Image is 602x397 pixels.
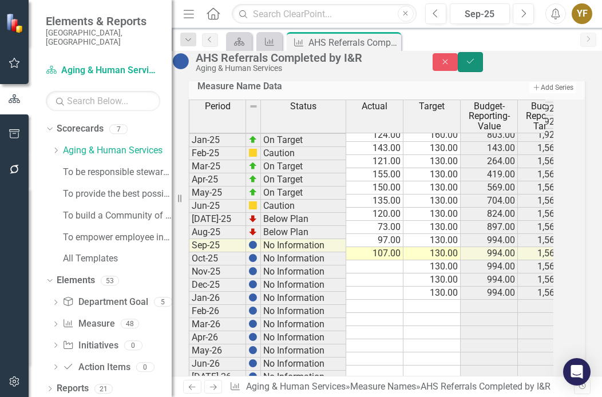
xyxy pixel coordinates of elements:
td: 130.00 [403,142,461,155]
img: cBAA0RP0Y6D5n+AAAAAElFTkSuQmCC [248,201,258,210]
td: 1,560.00 [518,273,575,287]
td: 994.00 [461,273,518,287]
td: On Target [261,186,346,200]
a: Aging & Human Services [246,381,346,392]
td: 124.00 [346,129,403,142]
td: 130.00 [403,208,461,221]
td: Apr-26 [189,331,246,344]
div: 0 [136,362,155,372]
span: Actual [362,101,387,112]
span: Elements & Reports [46,14,160,28]
td: Mar-26 [189,318,246,331]
td: 994.00 [461,260,518,273]
td: 897.00 [461,221,518,234]
td: 130.00 [403,221,461,234]
div: Aging & Human Services [196,64,410,73]
td: 1,920.00 [518,102,575,116]
img: 8DAGhfEEPCf229AAAAAElFTkSuQmCC [249,102,258,111]
td: [DATE]-25 [189,213,246,226]
div: 0 [124,340,142,350]
td: No Information [261,318,346,331]
td: Jan-25 [189,134,246,147]
td: Below Plan [261,226,346,239]
td: Dec-25 [189,279,246,292]
img: ClearPoint Strategy [6,13,26,33]
td: 994.00 [461,234,518,247]
img: BgCOk07PiH71IgAAAABJRU5ErkJggg== [248,253,258,263]
a: To be responsible stewards of taxpayers' money​ [63,166,172,179]
td: 97.00 [346,234,403,247]
img: cBAA0RP0Y6D5n+AAAAAElFTkSuQmCC [248,148,258,157]
td: On Target [261,160,346,173]
td: 1,560.00 [518,247,575,260]
span: Target [419,101,445,112]
td: 569.00 [461,181,518,194]
div: 53 [101,276,119,285]
td: Feb-26 [189,305,246,318]
td: Jun-25 [189,200,246,213]
td: 160.00 [403,129,461,142]
a: Aging & Human Services [63,144,172,157]
td: 130.00 [403,181,461,194]
td: Jan-26 [189,292,246,305]
h3: Measure Name Data [197,81,441,92]
td: 73.00 [346,221,403,234]
img: zOikAAAAAElFTkSuQmCC [248,135,258,144]
img: BgCOk07PiH71IgAAAABJRU5ErkJggg== [248,306,258,315]
button: YF [572,3,592,24]
td: 1,560.00 [518,234,575,247]
button: Add Series [529,82,576,93]
a: To empower employee innovation and productivity [63,231,172,244]
img: zOikAAAAAElFTkSuQmCC [248,174,258,184]
td: No Information [261,239,346,252]
img: BgCOk07PiH71IgAAAABJRU5ErkJggg== [248,293,258,302]
td: 120.00 [346,208,403,221]
img: TnMDeAgwAPMxUmUi88jYAAAAAElFTkSuQmCC [248,227,258,236]
td: No Information [261,305,346,318]
img: BgCOk07PiH71IgAAAABJRU5ErkJggg== [248,240,258,249]
img: BgCOk07PiH71IgAAAABJRU5ErkJggg== [248,346,258,355]
td: 143.00 [461,142,518,155]
img: TnMDeAgwAPMxUmUi88jYAAAAAElFTkSuQmCC [248,214,258,223]
img: No Information [172,52,190,70]
td: 1,560.00 [518,168,575,181]
div: AHS Referrals Completed by I&R [308,35,398,50]
td: 130.00 [403,273,461,287]
td: Nov-25 [189,265,246,279]
td: No Information [261,358,346,371]
td: 264.00 [461,155,518,168]
td: 419.00 [461,168,518,181]
td: [DATE]-26 [189,371,246,384]
a: To provide the best possible mandatory and discretionary services [63,188,172,201]
img: BgCOk07PiH71IgAAAABJRU5ErkJggg== [248,332,258,342]
td: 1,920.00 [518,116,575,129]
td: 1,560.00 [518,181,575,194]
td: No Information [261,344,346,358]
button: Sep-25 [450,3,510,24]
td: No Information [261,292,346,305]
span: Status [290,101,316,112]
td: No Information [261,279,346,292]
td: 150.00 [346,181,403,194]
td: Jun-26 [189,358,246,371]
td: Feb-25 [189,147,246,160]
td: 135.00 [346,194,403,208]
td: 824.00 [461,208,518,221]
td: 1,560.00 [518,260,575,273]
td: 143.00 [346,142,403,155]
span: Budget-Reporting-Value [463,101,515,132]
a: Reports [57,382,89,395]
div: 7 [109,124,128,134]
a: Initiatives [62,339,118,352]
td: 803.00 [461,129,518,142]
td: 130.00 [403,168,461,181]
img: BgCOk07PiH71IgAAAABJRU5ErkJggg== [248,372,258,381]
td: 994.00 [461,287,518,300]
img: zOikAAAAAElFTkSuQmCC [248,188,258,197]
a: Scorecards [57,122,104,136]
input: Search ClearPoint... [232,4,417,24]
td: No Information [261,265,346,279]
td: Below Plan [261,213,346,226]
a: Aging & Human Services [46,64,160,77]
